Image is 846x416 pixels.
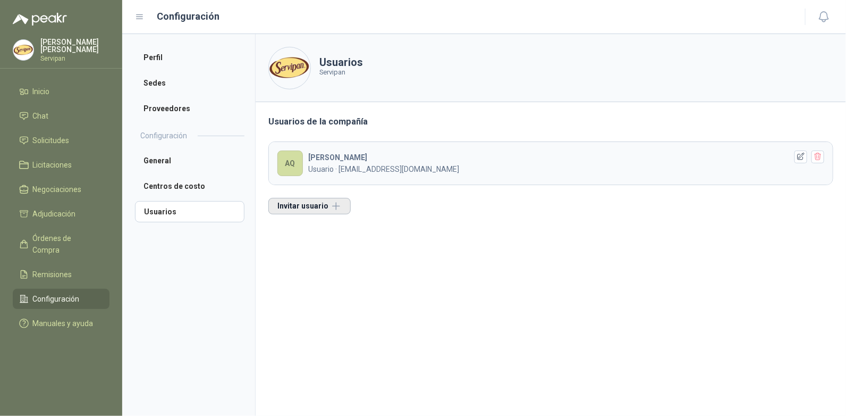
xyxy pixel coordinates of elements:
[13,204,109,224] a: Adjudicación
[33,318,94,329] span: Manuales y ayuda
[13,155,109,175] a: Licitaciones
[13,179,109,199] a: Negociaciones
[277,151,303,176] div: AQ
[33,184,82,195] span: Negociaciones
[13,228,109,260] a: Órdenes de Compra
[13,13,67,26] img: Logo peakr
[33,208,76,220] span: Adjudicación
[40,38,109,53] p: [PERSON_NAME] [PERSON_NAME]
[135,201,244,222] a: Usuarios
[319,57,363,67] h1: Usuarios
[40,55,109,62] p: Servipan
[268,198,351,214] button: Invitar usuario
[33,110,49,122] span: Chat
[308,153,367,162] b: [PERSON_NAME]
[33,159,72,171] span: Licitaciones
[268,115,833,129] h3: Usuarios de la compañía
[33,135,70,146] span: Solicitudes
[33,86,50,97] span: Inicio
[13,130,109,151] a: Solicitudes
[13,313,109,334] a: Manuales y ayuda
[13,264,109,285] a: Remisiones
[33,269,72,280] span: Remisiones
[33,232,99,256] span: Órdenes de Compra
[13,81,109,102] a: Inicio
[135,176,244,197] a: Centros de costo
[269,47,310,89] img: Company Logo
[135,47,244,68] a: Perfil
[135,150,244,171] a: General
[157,9,220,24] h1: Configuración
[140,130,187,142] h2: Configuración
[33,293,80,305] span: Configuración
[13,106,109,126] a: Chat
[319,67,363,78] p: Servipan
[13,289,109,309] a: Configuración
[135,98,244,119] a: Proveedores
[13,40,33,60] img: Company Logo
[135,72,244,94] a: Sedes
[308,163,787,175] p: Usuario · [EMAIL_ADDRESS][DOMAIN_NAME]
